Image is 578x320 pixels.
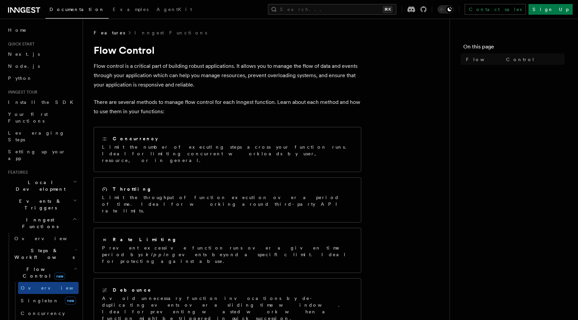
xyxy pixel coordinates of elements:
span: Inngest tour [5,90,37,95]
button: Search...⌘K [268,4,396,15]
h4: On this page [463,43,565,53]
em: skipping [141,252,179,257]
button: Steps & Workflows [12,245,79,263]
kbd: ⌘K [383,6,392,13]
span: Singleton [21,298,59,303]
a: Inngest Functions [134,29,207,36]
h2: Debounce [113,287,152,293]
h2: Rate Limiting [113,236,177,243]
h1: Flow Control [94,44,361,56]
a: Overview [12,232,79,245]
a: Node.js [5,60,79,72]
span: Python [8,75,32,81]
span: Features [5,170,28,175]
button: Events & Triggers [5,195,79,214]
a: Install the SDK [5,96,79,108]
p: Prevent excessive function runs over a given time period by events beyond a specific limit. Ideal... [102,245,353,265]
span: Steps & Workflows [12,247,75,261]
span: Next.js [8,51,40,57]
span: Inngest Functions [5,216,72,230]
span: Quick start [5,41,34,47]
h2: Throttling [113,186,152,192]
span: Home [8,27,27,33]
span: Flow Control [12,266,74,279]
span: new [65,297,76,305]
span: Concurrency [21,311,65,316]
a: ConcurrencyLimit the number of executing steps across your function runs. Ideal for limiting conc... [94,127,361,172]
a: Your first Functions [5,108,79,127]
span: Overview [14,236,83,241]
p: Limit the number of executing steps across your function runs. Ideal for limiting concurrent work... [102,144,353,164]
p: There are several methods to manage flow control for each Inngest function. Learn about each meth... [94,98,361,116]
a: Leveraging Steps [5,127,79,146]
span: Features [94,29,125,36]
a: Sign Up [528,4,573,15]
a: Python [5,72,79,84]
button: Inngest Functions [5,214,79,232]
a: Rate LimitingPrevent excessive function runs over a given time period byskippingevents beyond a s... [94,228,361,273]
button: Flow Controlnew [12,263,79,282]
span: Install the SDK [8,100,77,105]
span: AgentKit [157,7,192,12]
a: Contact sales [465,4,526,15]
button: Toggle dark mode [438,5,454,13]
span: Documentation [50,7,105,12]
a: Flow Control [463,53,565,65]
a: Examples [109,2,153,18]
span: Events & Triggers [5,198,73,211]
a: AgentKit [153,2,196,18]
a: Home [5,24,79,36]
a: Concurrency [18,307,79,319]
span: Node.js [8,63,40,69]
h2: Concurrency [113,135,158,142]
a: Next.js [5,48,79,60]
a: Setting up your app [5,146,79,164]
a: ThrottlingLimit the throughput of function execution over a period of time. Ideal for working aro... [94,177,361,222]
a: Singletonnew [18,294,79,307]
span: Flow Control [466,56,535,63]
p: Limit the throughput of function execution over a period of time. Ideal for working around third-... [102,194,353,214]
span: Your first Functions [8,112,48,124]
button: Local Development [5,176,79,195]
span: Local Development [5,179,73,192]
span: new [54,273,65,280]
span: Leveraging Steps [8,130,65,142]
span: Setting up your app [8,149,66,161]
p: Flow control is a critical part of building robust applications. It allows you to manage the flow... [94,61,361,90]
span: Overview [21,285,90,291]
a: Overview [18,282,79,294]
span: Examples [113,7,149,12]
a: Documentation [45,2,109,19]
